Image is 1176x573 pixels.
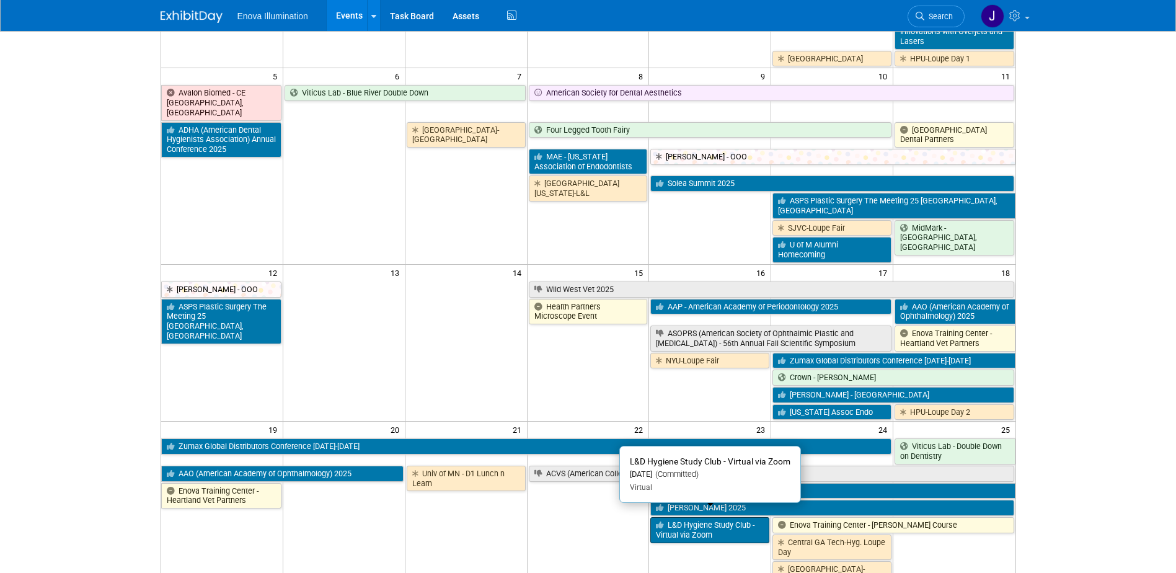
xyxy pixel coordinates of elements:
a: Zumax Global Distributors Conference [DATE]-[DATE] [772,353,1015,369]
a: [PERSON_NAME] 2025 [650,500,1014,516]
a: [GEOGRAPHIC_DATA] [772,51,891,67]
span: 6 [394,68,405,84]
span: 16 [755,265,771,280]
a: [PERSON_NAME] - October Event [650,483,1015,499]
span: 13 [389,265,405,280]
a: ADHA (American Dental Hygienists Association) Annual Conference 2025 [161,122,281,158]
a: [PERSON_NAME] - OOO [161,282,281,298]
a: Univ of MN - D1 Lunch n Learn [407,466,526,491]
span: 18 [1000,265,1015,280]
span: Search [924,12,953,21]
a: ASPS Plastic Surgery The Meeting 25 [GEOGRAPHIC_DATA], [GEOGRAPHIC_DATA] [772,193,1015,218]
a: [PERSON_NAME] - [GEOGRAPHIC_DATA] [772,387,1014,403]
img: ExhibitDay [161,11,223,23]
span: 14 [511,265,527,280]
a: NYU-Loupe Fair [650,353,769,369]
span: 22 [633,422,648,437]
a: ACVS (American College of Veterinary Surgeons) [529,466,1014,482]
a: Viticus Lab - Double Down on Dentistry [895,438,1015,464]
a: Solea Summit 2025 [650,175,1014,192]
span: 20 [389,422,405,437]
a: Enova Training Center - Heartland Vet Partners [161,483,281,509]
a: Central GA Tech-Hyg. Loupe Day [772,535,891,560]
a: Wild West Vet 2025 [529,282,1014,298]
span: 8 [637,68,648,84]
a: Avalon Biomed - CE [GEOGRAPHIC_DATA], [GEOGRAPHIC_DATA] [161,85,281,120]
a: HPU-Loupe Day 1 [895,51,1014,67]
span: 24 [877,422,893,437]
a: L&D Hygiene Study Club - Virtual via Zoom [650,517,769,543]
span: 23 [755,422,771,437]
a: MAE - [US_STATE] Association of Endodontists [529,149,648,174]
span: 9 [759,68,771,84]
a: HPU-Loupe Day 2 [895,404,1014,420]
a: [GEOGRAPHIC_DATA]-[GEOGRAPHIC_DATA] [407,122,526,148]
span: Enova Illumination [237,11,308,21]
a: Enova Training Center - Heartland Vet Partners [895,326,1015,351]
span: 21 [511,422,527,437]
a: [GEOGRAPHIC_DATA][US_STATE]-L&L [529,175,648,201]
span: 17 [877,265,893,280]
span: 10 [877,68,893,84]
span: Virtual [630,483,652,492]
a: American Society for Dental Aesthetics [529,85,1014,101]
img: Janelle Tlusty [981,4,1004,28]
span: (Committed) [652,469,699,479]
a: U of M Alumni Homecoming [772,237,891,262]
a: SJVC-Loupe Fair [772,220,891,236]
a: [PERSON_NAME] - OOO [650,149,1015,165]
a: ASOPRS (American Society of Ophthalmic Plastic and [MEDICAL_DATA]) - 56th Annual Fall Scientific ... [650,326,891,351]
a: MidMark - [GEOGRAPHIC_DATA], [GEOGRAPHIC_DATA] [895,220,1014,255]
a: ASPS Plastic Surgery The Meeting 25 [GEOGRAPHIC_DATA], [GEOGRAPHIC_DATA] [161,299,281,344]
a: [US_STATE] Assoc Endo [772,404,891,420]
a: Enova Training Center - [PERSON_NAME] Course [772,517,1014,533]
a: Crown - [PERSON_NAME] [772,370,1014,386]
span: 15 [633,265,648,280]
a: Health Partners Microscope Event [529,299,648,324]
a: [GEOGRAPHIC_DATA] Dental Partners [895,122,1014,148]
span: 19 [267,422,283,437]
a: Viticus Lab - Blue River Double Down [285,85,526,101]
span: 5 [272,68,283,84]
span: 11 [1000,68,1015,84]
a: Four Legged Tooth Fairy [529,122,892,138]
a: Search [908,6,965,27]
a: AAO (American Academy of Ophthalmology) 2025 [161,466,404,482]
span: 25 [1000,422,1015,437]
span: 12 [267,265,283,280]
span: 7 [516,68,527,84]
div: [DATE] [630,469,790,480]
span: L&D Hygiene Study Club - Virtual via Zoom [630,456,790,466]
a: AAP - American Academy of Periodontology 2025 [650,299,891,315]
a: Zumax Global Distributors Conference [DATE]-[DATE] [161,438,892,455]
a: AAO (American Academy of Ophthalmology) 2025 [895,299,1015,324]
